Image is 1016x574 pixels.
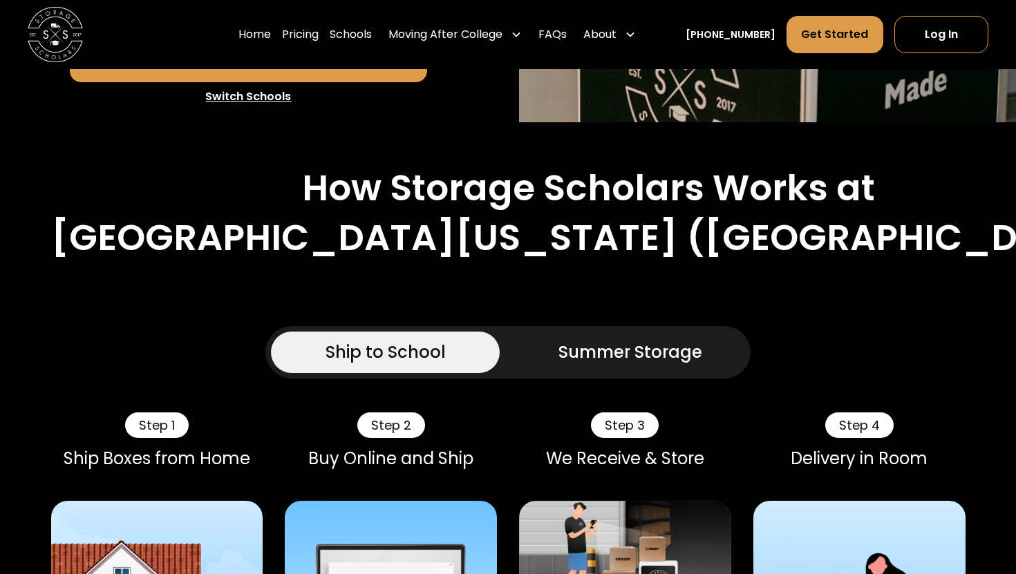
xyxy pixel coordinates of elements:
div: About [583,26,617,43]
a: Home [238,15,271,54]
img: Storage Scholars main logo [28,7,83,62]
a: Get Started [787,16,883,53]
a: Switch Schools [70,82,428,111]
div: Delivery in Room [753,449,966,469]
div: Ship Boxes from Home [51,449,263,469]
div: Step 2 [357,412,425,439]
div: About [578,15,641,54]
div: Step 4 [825,412,894,439]
div: Moving After College [388,26,502,43]
a: FAQs [538,15,567,54]
div: We Receive & Store [519,449,731,469]
div: Buy Online and Ship [285,449,497,469]
h2: How Storage Scholars Works at [302,166,875,210]
div: Moving After College [383,15,527,54]
a: [PHONE_NUMBER] [686,28,775,42]
div: Step 1 [125,412,189,439]
div: Summer Storage [558,340,702,365]
div: Ship to School [326,340,446,365]
a: Pricing [282,15,319,54]
a: Log In [894,16,988,53]
div: Step 3 [591,412,659,439]
a: Schools [330,15,372,54]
